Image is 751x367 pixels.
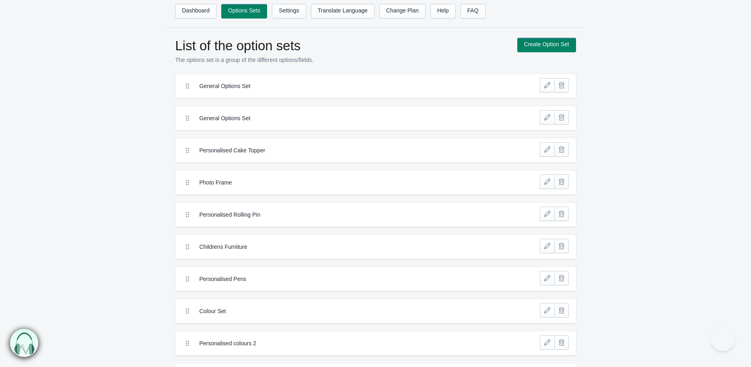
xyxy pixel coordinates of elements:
[461,4,486,18] a: FAQ
[200,146,493,154] label: Personalised Cake Topper
[200,307,493,315] label: Colour Set
[200,114,493,122] label: General Options Set
[200,82,493,90] label: General Options Set
[379,4,426,18] a: Change Plan
[175,4,217,18] a: Dashboard
[311,4,374,18] a: Translate Language
[430,4,456,18] a: Help
[200,275,493,283] label: Personalised Pens
[175,38,509,54] h1: List of the option sets
[200,339,493,347] label: Personalised colours 2
[517,38,576,52] a: Create Option Set
[272,4,306,18] a: Settings
[200,178,493,187] label: Photo Frame
[221,4,267,18] a: Options Sets
[200,211,493,219] label: Personalised Rolling Pin
[10,329,39,357] img: bxm.png
[711,327,735,351] iframe: Toggle Customer Support
[175,56,509,64] p: The options set is a group of the different options/fields.
[200,243,493,251] label: Childrens Furniture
